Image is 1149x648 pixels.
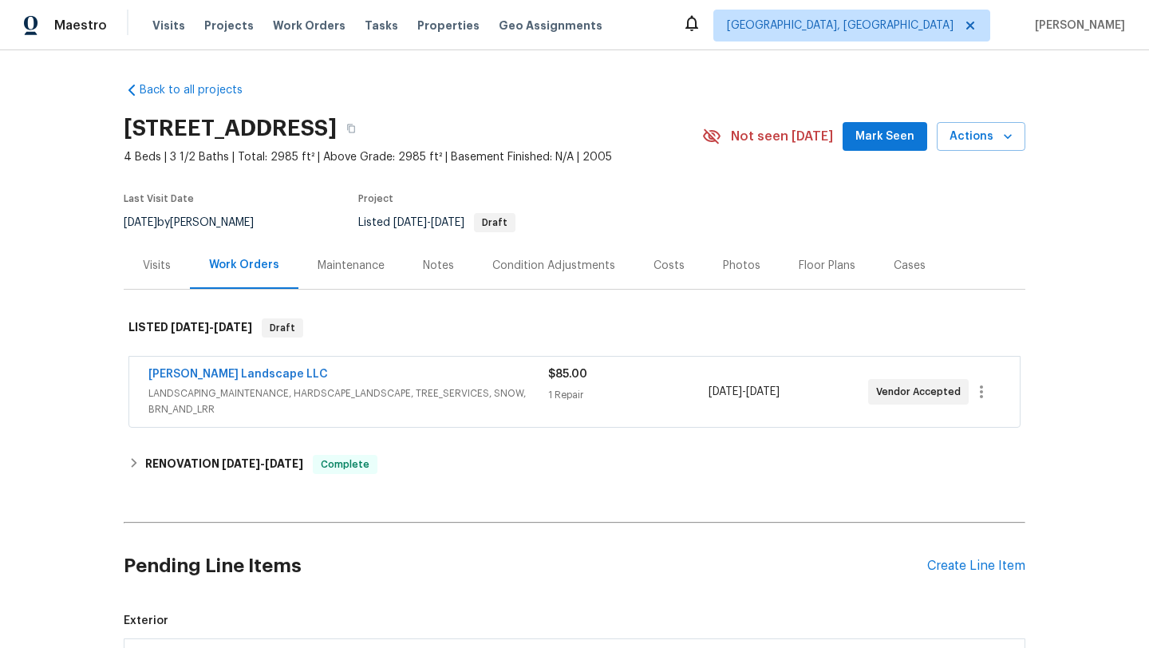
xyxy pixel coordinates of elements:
[358,194,393,203] span: Project
[476,218,514,227] span: Draft
[273,18,345,34] span: Work Orders
[214,322,252,333] span: [DATE]
[204,18,254,34] span: Projects
[653,258,685,274] div: Costs
[855,127,914,147] span: Mark Seen
[723,258,760,274] div: Photos
[393,217,464,228] span: -
[145,455,303,474] h6: RENOVATION
[337,114,365,143] button: Copy Address
[727,18,954,34] span: [GEOGRAPHIC_DATA], [GEOGRAPHIC_DATA]
[731,128,833,144] span: Not seen [DATE]
[314,456,376,472] span: Complete
[171,322,252,333] span: -
[423,258,454,274] div: Notes
[358,217,515,228] span: Listed
[431,217,464,228] span: [DATE]
[365,20,398,31] span: Tasks
[263,320,302,336] span: Draft
[152,18,185,34] span: Visits
[548,387,708,403] div: 1 Repair
[124,82,277,98] a: Back to all projects
[124,121,337,136] h2: [STREET_ADDRESS]
[143,258,171,274] div: Visits
[265,458,303,469] span: [DATE]
[124,613,1025,629] span: Exterior
[124,445,1025,484] div: RENOVATION [DATE]-[DATE]Complete
[124,217,157,228] span: [DATE]
[124,529,927,603] h2: Pending Line Items
[318,258,385,274] div: Maintenance
[799,258,855,274] div: Floor Plans
[950,127,1013,147] span: Actions
[124,149,702,165] span: 4 Beds | 3 1/2 Baths | Total: 2985 ft² | Above Grade: 2985 ft² | Basement Finished: N/A | 2005
[148,369,328,380] a: [PERSON_NAME] Landscape LLC
[709,384,780,400] span: -
[171,322,209,333] span: [DATE]
[492,258,615,274] div: Condition Adjustments
[209,257,279,273] div: Work Orders
[548,369,587,380] span: $85.00
[124,213,273,232] div: by [PERSON_NAME]
[1029,18,1125,34] span: [PERSON_NAME]
[927,559,1025,574] div: Create Line Item
[417,18,480,34] span: Properties
[709,386,742,397] span: [DATE]
[222,458,260,469] span: [DATE]
[148,385,548,417] span: LANDSCAPING_MAINTENANCE, HARDSCAPE_LANDSCAPE, TREE_SERVICES, SNOW, BRN_AND_LRR
[222,458,303,469] span: -
[54,18,107,34] span: Maestro
[393,217,427,228] span: [DATE]
[876,384,967,400] span: Vendor Accepted
[843,122,927,152] button: Mark Seen
[894,258,926,274] div: Cases
[937,122,1025,152] button: Actions
[124,302,1025,354] div: LISTED [DATE]-[DATE]Draft
[499,18,602,34] span: Geo Assignments
[746,386,780,397] span: [DATE]
[124,194,194,203] span: Last Visit Date
[128,318,252,338] h6: LISTED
